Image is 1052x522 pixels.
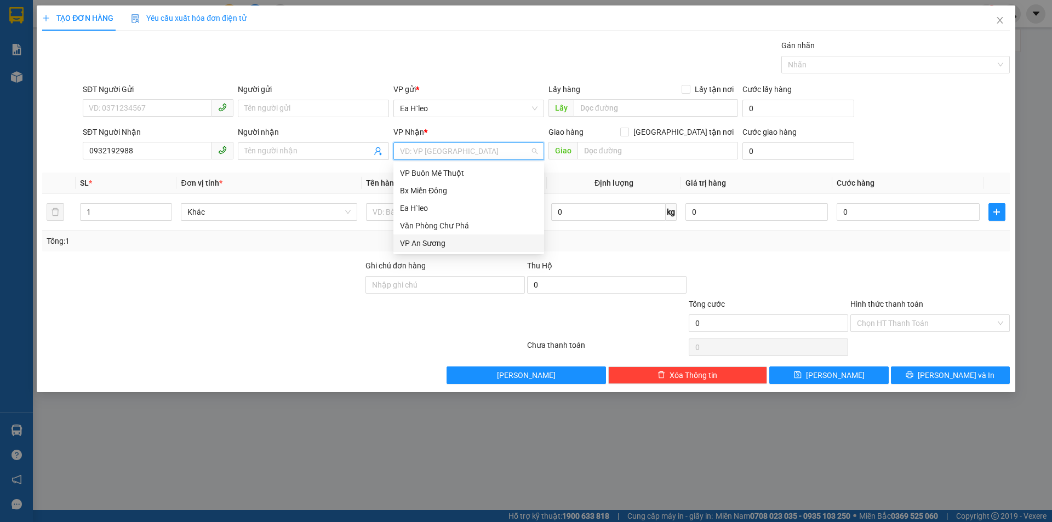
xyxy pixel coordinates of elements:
div: VP Buôn Mê Thuột [393,164,544,182]
div: Văn Phòng Chư Phả [393,217,544,234]
label: Cước lấy hàng [742,85,792,94]
span: Cước hàng [837,179,874,187]
button: save[PERSON_NAME] [769,366,888,384]
div: Người nhận [238,126,388,138]
div: VP gửi [393,83,544,95]
div: Bx Miền Đông [94,9,170,36]
label: Cước giao hàng [742,128,797,136]
span: Lấy tận nơi [690,83,738,95]
div: Bx Miền Đông [400,185,538,197]
input: Ghi chú đơn hàng [365,276,525,294]
div: Ea H`leo [9,9,86,22]
span: printer [906,371,913,380]
div: Tên hàng: 1 XE ĐẠP ĐIỆN ( : 1 ) [9,79,170,107]
div: Văn Phòng Chư Phả [400,220,538,232]
span: Lấy hàng [548,85,580,94]
div: 250.000 [92,58,171,73]
input: Cước giao hàng [742,142,854,160]
span: Định lượng [594,179,633,187]
input: Cước lấy hàng [742,100,854,117]
label: Gán nhãn [781,41,815,50]
span: close [996,16,1004,25]
span: Gửi: [9,10,26,22]
span: phone [218,103,227,112]
button: printer[PERSON_NAME] và In [891,366,1010,384]
span: TẠO ĐƠN HÀNG [42,14,113,22]
span: save [794,371,802,380]
div: Bx Miền Đông [393,182,544,199]
div: Tổng: 1 [47,235,406,247]
span: Khác [187,204,351,220]
div: Ea H`leo [400,202,538,214]
button: deleteXóa Thông tin [608,366,768,384]
div: VP An Sương [393,234,544,252]
button: delete [47,203,64,221]
input: 0 [685,203,828,221]
button: Close [985,5,1015,36]
span: plus [989,208,1005,216]
input: VD: Bàn, Ghế [366,203,542,221]
div: 0982313938 [94,36,170,51]
span: phone [218,146,227,154]
span: user-add [374,147,382,156]
div: VP Buôn Mê Thuột [400,167,538,179]
span: Yêu cầu xuất hóa đơn điện tử [131,14,247,22]
img: icon [131,14,140,23]
span: VP Nhận [393,128,424,136]
span: Lấy [548,99,574,117]
span: Xóa Thông tin [670,369,717,381]
div: SĐT Người Gửi [83,83,233,95]
div: 0773045270 [9,22,86,38]
div: Ea H`leo [393,199,544,217]
button: plus [988,203,1005,221]
label: Hình thức thanh toán [850,300,923,308]
span: Giao hàng [548,128,584,136]
div: VP An Sương [400,237,538,249]
span: Giá trị hàng [685,179,726,187]
span: Nhận: [94,10,120,22]
div: Người gửi [238,83,388,95]
span: Đơn vị tính [181,179,222,187]
span: Tổng cước [689,300,725,308]
span: [PERSON_NAME] và In [918,369,994,381]
input: Dọc đường [578,142,738,159]
div: SĐT Người Nhận [83,126,233,138]
span: [PERSON_NAME] [497,369,556,381]
span: plus [42,14,50,22]
span: kg [666,203,677,221]
span: Giao [548,142,578,159]
span: Tên hàng [366,179,398,187]
span: [PERSON_NAME] [806,369,865,381]
span: delete [658,371,665,380]
span: [GEOGRAPHIC_DATA] tận nơi [629,126,738,138]
div: Chưa thanh toán [526,339,688,358]
span: Ea H`leo [400,100,538,117]
span: Thu Hộ [527,261,552,270]
button: [PERSON_NAME] [447,366,606,384]
label: Ghi chú đơn hàng [365,261,426,270]
input: Dọc đường [574,99,738,117]
span: SL [80,179,89,187]
span: CC : [92,60,107,72]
